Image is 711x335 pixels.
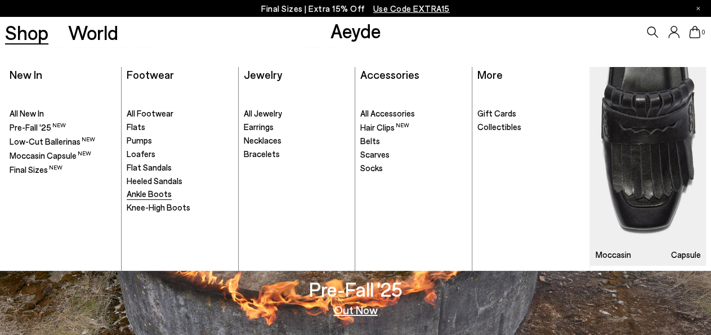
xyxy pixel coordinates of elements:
[360,122,467,133] a: Hair Clips
[671,251,701,259] h3: Capsule
[127,135,233,146] a: Pumps
[127,108,233,119] a: All Footwear
[127,176,233,187] a: Heeled Sandals
[360,122,409,132] span: Hair Clips
[244,108,282,118] span: All Jewelry
[360,163,383,173] span: Socks
[309,279,403,299] h3: Pre-Fall '25
[244,68,282,81] a: Jewelry
[477,122,521,132] span: Collectibles
[244,122,274,132] span: Earrings
[127,108,173,118] span: All Footwear
[700,29,706,35] span: 0
[127,122,145,132] span: Flats
[334,304,378,315] a: Out Now
[244,108,350,119] a: All Jewelry
[127,162,172,172] span: Flat Sandals
[10,150,116,162] a: Moccasin Capsule
[477,108,584,119] a: Gift Cards
[68,23,118,42] a: World
[5,23,48,42] a: Shop
[10,108,116,119] a: All New In
[10,108,44,118] span: All New In
[689,26,700,38] a: 0
[10,164,62,175] span: Final Sizes
[360,108,415,118] span: All Accessories
[373,3,450,14] span: Navigate to /collections/ss25-final-sizes
[477,108,516,118] span: Gift Cards
[261,2,450,16] p: Final Sizes | Extra 15% Off
[10,68,42,81] a: New In
[10,150,91,160] span: Moccasin Capsule
[360,163,467,174] a: Socks
[244,149,350,160] a: Bracelets
[360,149,390,159] span: Scarves
[360,108,467,119] a: All Accessories
[360,136,380,146] span: Belts
[127,202,190,212] span: Knee-High Boots
[127,189,233,200] a: Ankle Boots
[244,135,350,146] a: Necklaces
[360,68,419,81] a: Accessories
[127,202,233,213] a: Knee-High Boots
[127,149,155,159] span: Loafers
[127,176,182,186] span: Heeled Sandals
[10,164,116,176] a: Final Sizes
[330,19,381,42] a: Aeyde
[127,149,233,160] a: Loafers
[127,68,174,81] a: Footwear
[10,136,95,146] span: Low-Cut Ballerinas
[590,67,706,266] a: Moccasin Capsule
[10,122,66,132] span: Pre-Fall '25
[127,189,172,199] span: Ankle Boots
[127,162,233,173] a: Flat Sandals
[127,122,233,133] a: Flats
[10,122,116,133] a: Pre-Fall '25
[477,68,503,81] a: More
[477,122,584,133] a: Collectibles
[590,67,706,266] img: Mobile_e6eede4d-78b8-4bd1-ae2a-4197e375e133_900x.jpg
[10,136,116,148] a: Low-Cut Ballerinas
[360,149,467,160] a: Scarves
[360,136,467,147] a: Belts
[244,122,350,133] a: Earrings
[244,135,281,145] span: Necklaces
[595,251,630,259] h3: Moccasin
[244,149,280,159] span: Bracelets
[127,135,152,145] span: Pumps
